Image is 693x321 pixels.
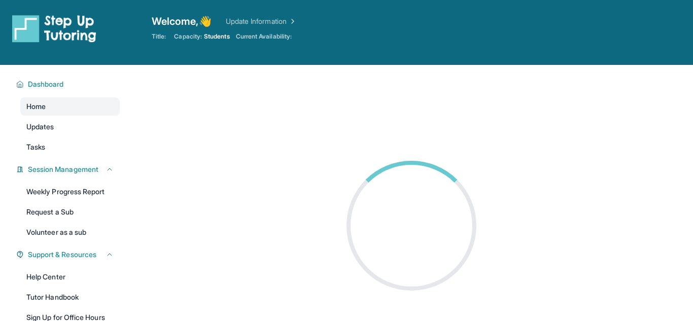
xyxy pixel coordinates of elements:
[28,249,96,260] span: Support & Resources
[26,122,54,132] span: Updates
[20,268,120,286] a: Help Center
[26,142,45,152] span: Tasks
[24,249,114,260] button: Support & Resources
[24,79,114,89] button: Dashboard
[20,223,120,241] a: Volunteer as a sub
[12,14,96,43] img: logo
[287,16,297,26] img: Chevron Right
[26,101,46,112] span: Home
[174,32,202,41] span: Capacity:
[20,183,120,201] a: Weekly Progress Report
[20,138,120,156] a: Tasks
[28,164,98,174] span: Session Management
[20,97,120,116] a: Home
[152,14,212,28] span: Welcome, 👋
[204,32,230,41] span: Students
[28,79,64,89] span: Dashboard
[236,32,292,41] span: Current Availability:
[20,118,120,136] a: Updates
[24,164,114,174] button: Session Management
[20,203,120,221] a: Request a Sub
[20,288,120,306] a: Tutor Handbook
[226,16,297,26] a: Update Information
[152,32,166,41] span: Title:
